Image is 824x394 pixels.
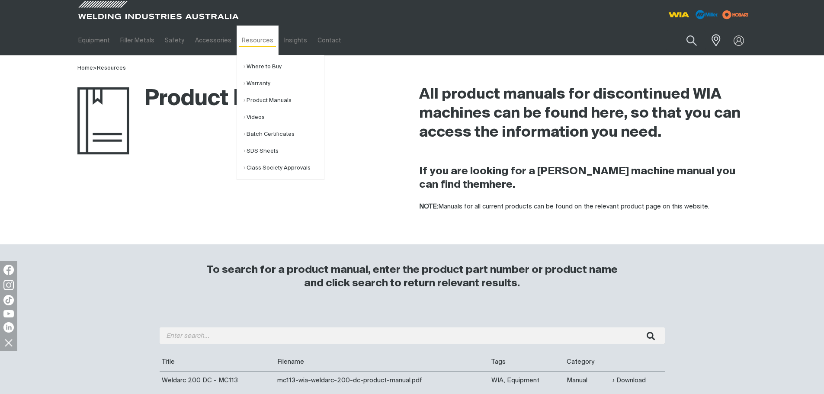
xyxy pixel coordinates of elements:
strong: NOTE: [419,203,438,210]
a: Warranty [244,75,324,92]
td: Weldarc 200 DC - MC113 [160,371,275,389]
a: Download [612,375,646,385]
th: Filename [275,353,490,371]
ul: Resources Submenu [237,55,324,180]
a: Filler Metals [115,26,160,55]
img: Instagram [3,280,14,290]
img: LinkedIn [3,322,14,333]
img: miller [720,8,751,21]
a: Where to Buy [244,58,324,75]
th: Tags [489,353,564,371]
img: TikTok [3,295,14,305]
strong: If you are looking for a [PERSON_NAME] machine manual you can find them [419,166,735,190]
h3: To search for a product manual, enter the product part number or product name and click search to... [203,263,622,290]
a: Product Manuals [244,92,324,109]
td: mc113-wia-weldarc-200-dc-product-manual.pdf [275,371,490,389]
input: Product name or item number... [666,30,706,51]
a: Insights [279,26,312,55]
img: Facebook [3,265,14,275]
th: Category [564,353,610,371]
a: Batch Certificates [244,126,324,143]
h1: Product Manuals [77,85,324,113]
a: Resources [97,65,126,71]
a: SDS Sheets [244,143,324,160]
img: YouTube [3,310,14,317]
p: Manuals for all current products can be found on the relevant product page on this website. [419,202,747,212]
a: Equipment [73,26,115,55]
a: Safety [160,26,189,55]
td: WIA, Equipment [489,371,564,389]
a: Class Society Approvals [244,160,324,176]
span: > [93,65,97,71]
a: Contact [312,26,346,55]
h2: All product manuals for discontinued WIA machines can be found here, so that you can access the i... [419,85,747,142]
a: Videos [244,109,324,126]
button: Search products [677,30,706,51]
a: Resources [237,26,279,55]
a: Accessories [190,26,237,55]
img: hide socials [1,335,16,350]
input: Enter search... [160,327,665,344]
a: here. [489,179,515,190]
th: Title [160,353,275,371]
nav: Main [73,26,582,55]
a: Home [77,65,93,71]
td: Manual [564,371,610,389]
